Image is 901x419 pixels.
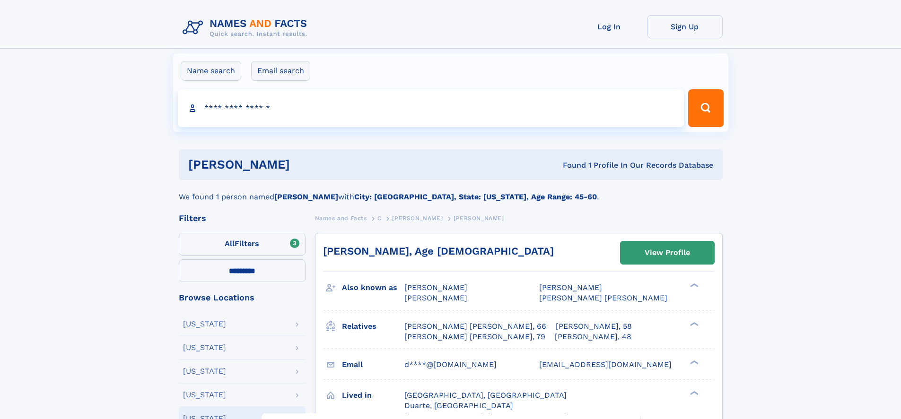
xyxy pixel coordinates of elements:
[377,212,382,224] a: C
[556,321,632,332] a: [PERSON_NAME], 58
[342,387,404,403] h3: Lived in
[688,359,699,365] div: ❯
[404,321,546,332] a: [PERSON_NAME] [PERSON_NAME], 66
[342,280,404,296] h3: Also known as
[404,332,545,342] a: [PERSON_NAME] [PERSON_NAME], 79
[183,320,226,328] div: [US_STATE]
[647,15,723,38] a: Sign Up
[539,293,667,302] span: [PERSON_NAME] [PERSON_NAME]
[179,180,723,203] div: We found 1 person named with .
[688,321,699,327] div: ❯
[342,357,404,373] h3: Email
[179,214,306,222] div: Filters
[392,212,443,224] a: [PERSON_NAME]
[274,192,338,201] b: [PERSON_NAME]
[183,391,226,399] div: [US_STATE]
[315,212,367,224] a: Names and Facts
[555,332,631,342] a: [PERSON_NAME], 48
[571,15,647,38] a: Log In
[539,283,602,292] span: [PERSON_NAME]
[183,344,226,351] div: [US_STATE]
[539,360,672,369] span: [EMAIL_ADDRESS][DOMAIN_NAME]
[183,368,226,375] div: [US_STATE]
[454,215,504,222] span: [PERSON_NAME]
[377,215,382,222] span: C
[342,318,404,334] h3: Relatives
[688,89,723,127] button: Search Button
[404,293,467,302] span: [PERSON_NAME]
[645,242,690,264] div: View Profile
[404,283,467,292] span: [PERSON_NAME]
[181,61,241,81] label: Name search
[251,61,310,81] label: Email search
[621,241,714,264] a: View Profile
[179,293,306,302] div: Browse Locations
[688,282,699,289] div: ❯
[188,159,427,171] h1: [PERSON_NAME]
[354,192,597,201] b: City: [GEOGRAPHIC_DATA], State: [US_STATE], Age Range: 45-60
[179,15,315,41] img: Logo Names and Facts
[426,160,713,171] div: Found 1 Profile In Our Records Database
[179,233,306,256] label: Filters
[404,401,513,410] span: Duarte, [GEOGRAPHIC_DATA]
[404,391,567,400] span: [GEOGRAPHIC_DATA], [GEOGRAPHIC_DATA]
[392,215,443,222] span: [PERSON_NAME]
[688,390,699,396] div: ❯
[323,245,554,257] a: [PERSON_NAME], Age [DEMOGRAPHIC_DATA]
[178,89,684,127] input: search input
[225,239,235,248] span: All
